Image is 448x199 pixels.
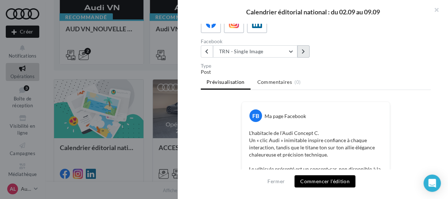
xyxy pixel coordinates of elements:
[201,63,431,68] div: Type
[189,9,436,15] div: Calendrier éditorial national : du 02.09 au 09.09
[213,45,297,58] button: TRN - Single Image
[265,177,288,186] button: Fermer
[257,78,292,86] span: Commentaires
[249,109,262,122] div: FB
[201,68,431,76] div: Post
[294,79,301,85] span: (0)
[201,39,313,44] div: Facebook
[294,175,355,187] button: Commencer l'édition
[265,113,306,120] div: Ma page Facebook
[423,175,441,192] div: Open Intercom Messenger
